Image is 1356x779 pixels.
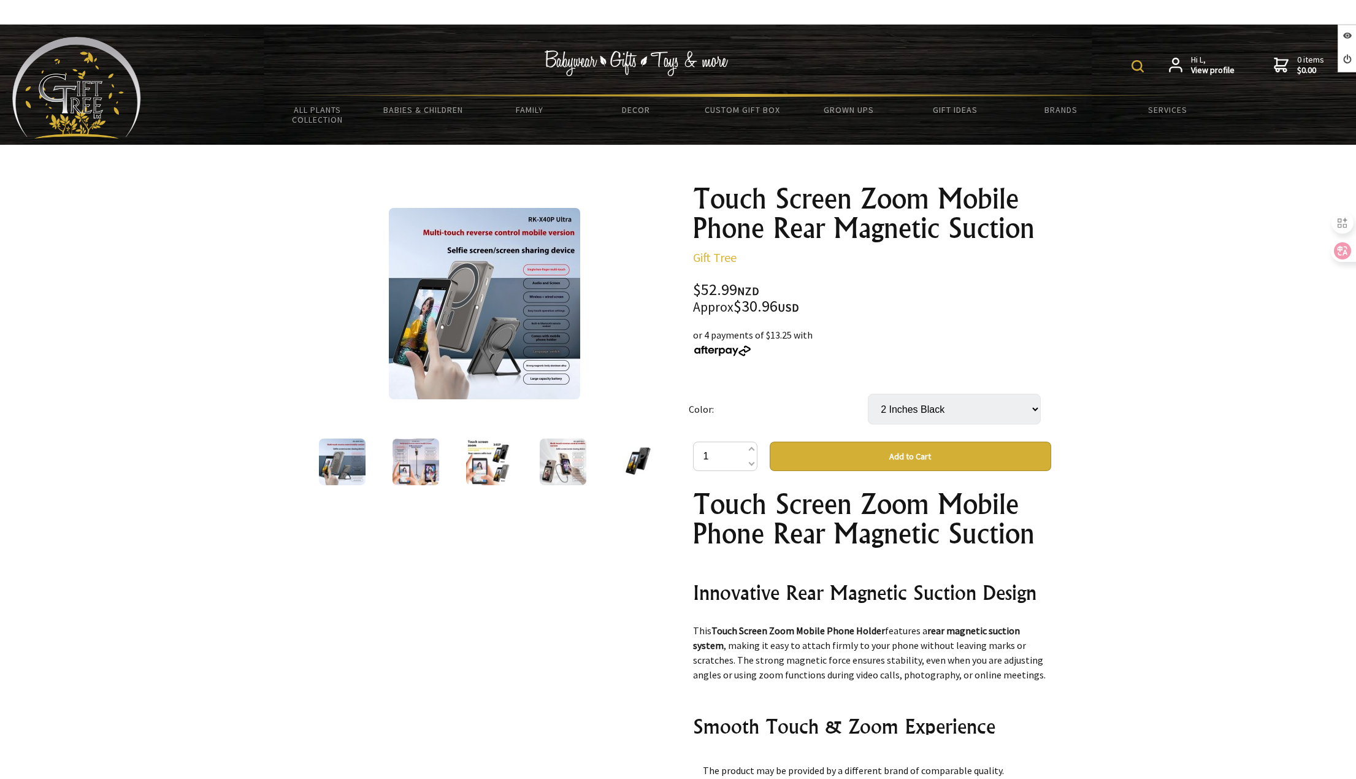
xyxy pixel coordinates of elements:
a: Babies & Children [370,97,477,123]
p: This features a , making it easy to attach firmly to your phone without leaving marks or scratche... [693,623,1051,682]
div: $52.99 $30.96 [693,282,1051,315]
img: Touch Screen Zoom Mobile Phone Rear Magnetic Suction [319,439,366,485]
h2: Innovative Rear Magnetic Suction Design [693,578,1051,607]
h1: Touch Screen Zoom Mobile Phone Rear Magnetic Suction [693,184,1051,243]
a: Grown Ups [795,97,902,123]
a: Decor [583,97,689,123]
a: Custom Gift Box [689,97,795,123]
td: Color: [689,377,868,442]
a: Gift Tree [693,250,737,265]
img: Babywear - Gifts - Toys & more [545,50,729,76]
strong: View profile [1191,65,1235,76]
button: Add to Cart [770,442,1051,471]
a: All Plants Collection [264,97,370,132]
span: USD [778,301,799,315]
img: Afterpay [693,345,752,356]
span: 0 items [1297,54,1324,76]
img: product search [1132,60,1144,72]
img: Babyware - Gifts - Toys and more... [12,37,141,139]
img: Touch Screen Zoom Mobile Phone Rear Magnetic Suction [393,439,439,485]
a: Family [477,97,583,123]
img: Touch Screen Zoom Mobile Phone Rear Magnetic Suction [613,439,660,485]
a: Services [1114,97,1220,123]
img: Touch Screen Zoom Mobile Phone Rear Magnetic Suction [466,439,513,485]
a: Brands [1008,97,1114,123]
span: Hi L, [1191,55,1235,76]
h2: Smooth Touch & Zoom Experience [693,712,1051,741]
div: or 4 payments of $13.25 with [693,328,1051,357]
img: Touch Screen Zoom Mobile Phone Rear Magnetic Suction [540,439,586,485]
h1: Touch Screen Zoom Mobile Phone Rear Magnetic Suction [693,489,1051,548]
img: Touch Screen Zoom Mobile Phone Rear Magnetic Suction [389,208,580,399]
small: Approx [693,299,734,315]
a: 0 items$0.00 [1274,55,1324,76]
strong: Touch Screen Zoom Mobile Phone Holder [711,624,885,637]
a: Gift Ideas [902,97,1008,123]
a: Hi L,View profile [1169,55,1235,76]
strong: $0.00 [1297,65,1324,76]
strong: rear magnetic suction system [693,624,1020,651]
span: NZD [737,284,759,298]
